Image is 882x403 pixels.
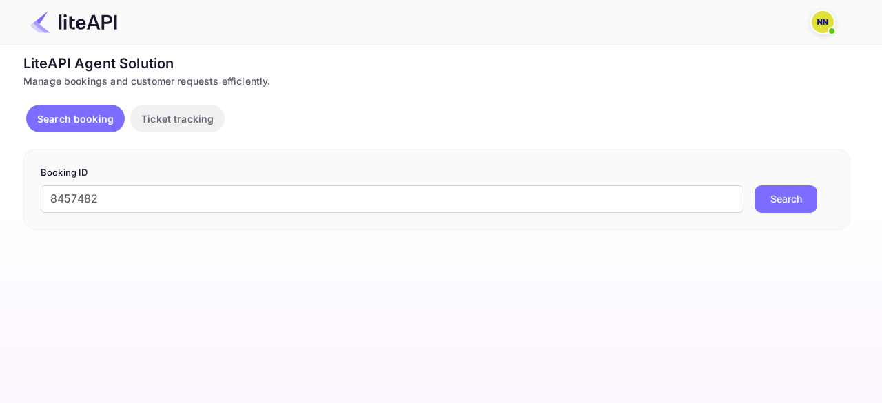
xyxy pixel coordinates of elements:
button: Search [755,185,817,213]
div: LiteAPI Agent Solution [23,53,850,74]
img: LiteAPI Logo [30,11,117,33]
input: Enter Booking ID (e.g., 63782194) [41,185,743,213]
p: Booking ID [41,166,833,180]
p: Ticket tracking [141,112,214,126]
div: Manage bookings and customer requests efficiently. [23,74,850,88]
p: Search booking [37,112,114,126]
img: N/A N/A [812,11,834,33]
